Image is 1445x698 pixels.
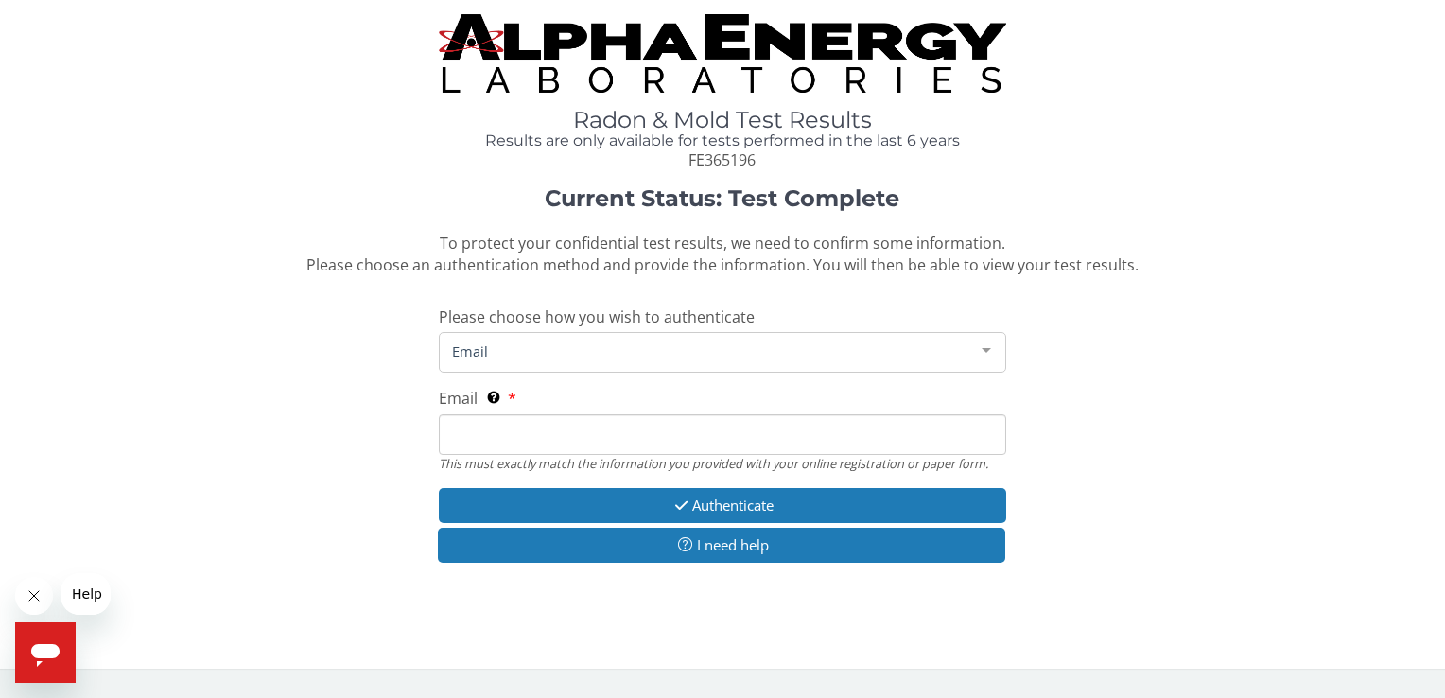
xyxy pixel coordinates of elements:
h1: Radon & Mold Test Results [439,108,1005,132]
iframe: Close message [15,577,53,615]
img: TightCrop.jpg [439,14,1005,93]
iframe: Button to launch messaging window [15,622,76,683]
span: Email [447,340,966,361]
span: FE365196 [688,149,756,170]
h4: Results are only available for tests performed in the last 6 years [439,132,1005,149]
div: This must exactly match the information you provided with your online registration or paper form. [439,455,1005,472]
span: Email [439,388,478,409]
span: To protect your confidential test results, we need to confirm some information. Please choose an ... [306,233,1139,275]
span: Please choose how you wish to authenticate [439,306,755,327]
strong: Current Status: Test Complete [545,184,899,212]
button: I need help [438,528,1004,563]
iframe: Message from company [61,573,111,615]
button: Authenticate [439,488,1005,523]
